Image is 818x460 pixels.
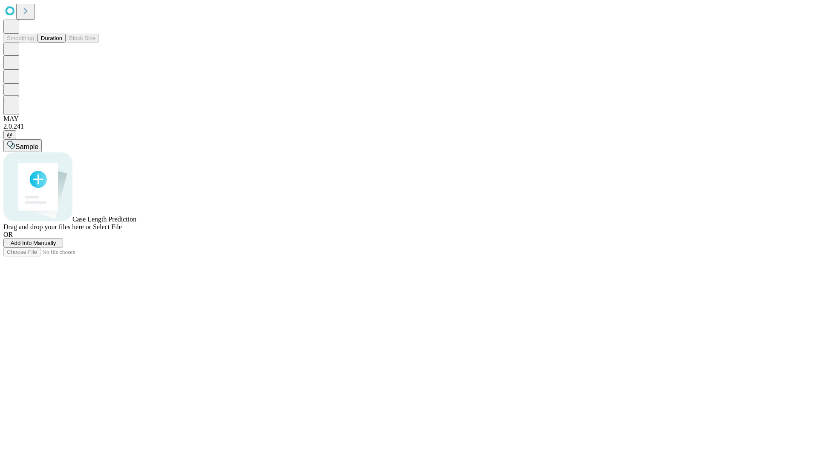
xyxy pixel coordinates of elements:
[37,34,66,43] button: Duration
[3,239,63,247] button: Add Info Manually
[72,216,136,223] span: Case Length Prediction
[3,34,37,43] button: Smoothing
[3,123,815,130] div: 2.0.241
[3,139,42,152] button: Sample
[7,132,13,138] span: @
[3,223,91,230] span: Drag and drop your files here or
[66,34,99,43] button: Block Size
[93,223,122,230] span: Select File
[3,130,16,139] button: @
[15,143,38,150] span: Sample
[3,231,13,238] span: OR
[11,240,56,246] span: Add Info Manually
[3,115,815,123] div: MAY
